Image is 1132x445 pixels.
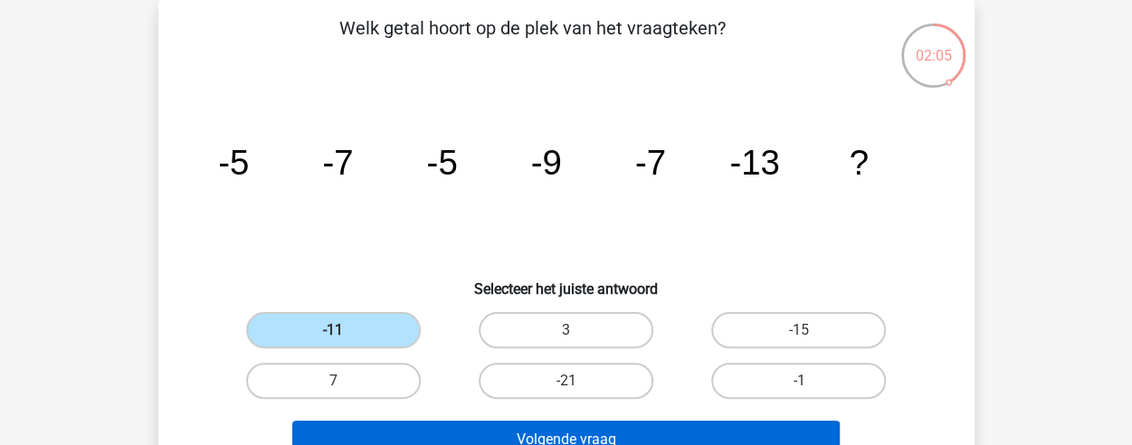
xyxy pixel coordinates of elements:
tspan: -7 [634,143,665,182]
p: Welk getal hoort op de plek van het vraagteken? [187,14,878,69]
tspan: -9 [530,143,561,182]
label: -1 [711,363,886,399]
tspan: -5 [218,143,249,182]
label: -11 [246,312,421,348]
tspan: -13 [729,143,779,182]
label: 7 [246,363,421,399]
label: -21 [479,363,653,399]
tspan: -7 [322,143,353,182]
tspan: ? [849,143,868,182]
h6: Selecteer het juiste antwoord [187,266,946,298]
label: -15 [711,312,886,348]
label: 3 [479,312,653,348]
div: 02:05 [899,22,967,67]
tspan: -5 [426,143,457,182]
